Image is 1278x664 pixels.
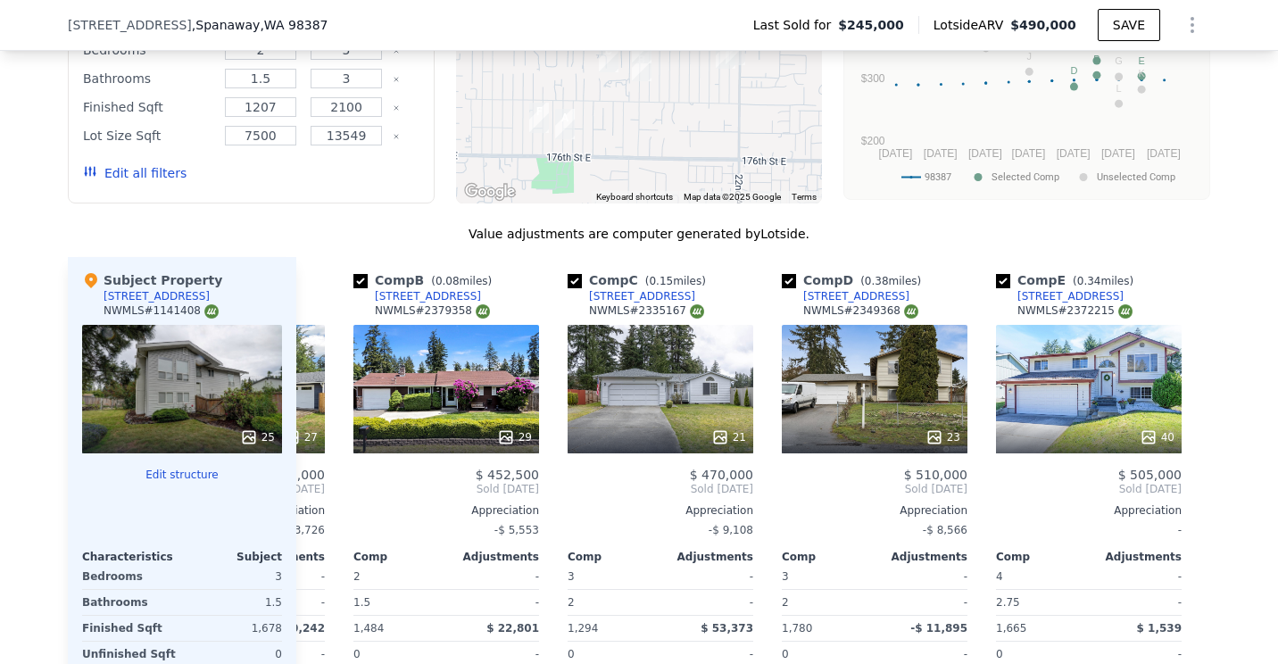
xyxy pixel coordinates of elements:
[1010,18,1076,32] span: $490,000
[996,622,1026,635] span: 1,665
[996,271,1141,289] div: Comp E
[522,95,556,140] div: 17402 9th Ave E
[1116,83,1122,94] text: L
[568,550,660,564] div: Comp
[904,304,918,319] img: NWMLS Logo
[393,76,400,83] button: Clear
[638,275,713,287] span: ( miles)
[393,104,400,112] button: Clear
[280,524,325,536] span: -$ 3,726
[82,468,282,482] button: Edit structure
[782,271,928,289] div: Comp D
[596,191,673,203] button: Keyboard shortcuts
[353,271,499,289] div: Comp B
[461,180,519,203] a: Open this area in Google Maps (opens a new window)
[592,35,626,79] div: 16915 12th Avenue Ct E
[1138,68,1145,79] text: K
[497,428,532,446] div: 29
[996,482,1182,496] span: Sold [DATE]
[393,133,400,140] button: Clear
[548,102,582,146] div: 17411 10th Avenue Ct E
[1115,55,1123,66] text: G
[996,550,1089,564] div: Comp
[803,303,918,319] div: NWMLS # 2349368
[1092,590,1182,615] div: -
[1057,147,1091,160] text: [DATE]
[1077,275,1101,287] span: 0.34
[83,95,214,120] div: Finished Sqft
[1138,55,1144,66] text: E
[925,428,960,446] div: 23
[1012,147,1046,160] text: [DATE]
[1137,622,1182,635] span: $ 1,539
[992,171,1059,183] text: Selected Comp
[1118,304,1133,319] img: NWMLS Logo
[934,16,1010,34] span: Lotside ARV
[104,303,219,319] div: NWMLS # 1141408
[879,147,913,160] text: [DATE]
[753,16,839,34] span: Last Sold for
[82,271,222,289] div: Subject Property
[853,275,928,287] span: ( miles)
[83,66,214,91] div: Bathrooms
[353,482,539,496] span: Sold [DATE]
[782,482,967,496] span: Sold [DATE]
[923,524,967,536] span: -$ 8,566
[782,590,871,615] div: 2
[476,468,539,482] span: $ 452,500
[660,550,753,564] div: Adjustments
[996,648,1003,660] span: 0
[186,616,282,641] div: 1,678
[996,503,1182,518] div: Appreciation
[375,303,490,319] div: NWMLS # 2379358
[68,16,192,34] span: [STREET_ADDRESS]
[838,16,904,34] span: $245,000
[925,171,951,183] text: 98387
[782,570,789,583] span: 3
[83,123,214,148] div: Lot Size Sqft
[782,648,789,660] span: 0
[910,622,967,635] span: -$ 11,895
[968,147,1002,160] text: [DATE]
[353,590,443,615] div: 1.5
[260,18,328,32] span: , WA 98387
[82,564,178,589] div: Bedrooms
[690,304,704,319] img: NWMLS Logo
[568,622,598,635] span: 1,294
[82,550,182,564] div: Characteristics
[1147,147,1181,160] text: [DATE]
[568,570,575,583] span: 3
[1097,171,1175,183] text: Unselected Comp
[353,550,446,564] div: Comp
[1017,303,1133,319] div: NWMLS # 2372215
[875,550,967,564] div: Adjustments
[68,225,1210,243] div: Value adjustments are computer generated by Lotside .
[186,590,282,615] div: 1.5
[996,289,1124,303] a: [STREET_ADDRESS]
[375,289,481,303] div: [STREET_ADDRESS]
[782,550,875,564] div: Comp
[486,622,539,635] span: $ 22,801
[782,289,909,303] a: [STREET_ADDRESS]
[878,564,967,589] div: -
[1092,564,1182,589] div: -
[684,192,781,202] span: Map data ©2025 Google
[1093,54,1100,64] text: B
[568,503,753,518] div: Appreciation
[1118,468,1182,482] span: $ 505,000
[494,524,539,536] span: -$ 5,553
[690,468,753,482] span: $ 470,000
[186,564,282,589] div: 3
[353,289,481,303] a: [STREET_ADDRESS]
[711,428,746,446] div: 21
[1026,51,1032,62] text: J
[782,503,967,518] div: Appreciation
[861,72,885,85] text: $300
[649,275,673,287] span: 0.15
[1174,7,1210,43] button: Show Options
[589,303,704,319] div: NWMLS # 2335167
[878,590,967,615] div: -
[568,289,695,303] a: [STREET_ADDRESS]
[1140,428,1174,446] div: 40
[664,590,753,615] div: -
